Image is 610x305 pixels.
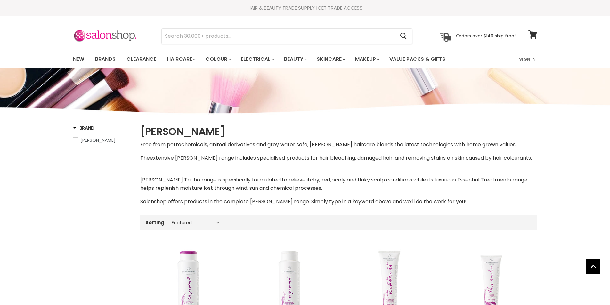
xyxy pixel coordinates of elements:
nav: Main [65,50,545,68]
a: Clearance [122,52,161,66]
label: Sorting [145,220,164,225]
p: Orders over $149 ship free! [456,33,516,39]
p: [PERSON_NAME] Tricho range is specifically formulated to relieve itchy, red, scaly and flaky scal... [140,176,537,192]
div: HAIR & BEAUTY TRADE SUPPLY | [65,5,545,11]
a: GET TRADE ACCESS [318,4,362,11]
a: Colour [201,52,235,66]
input: Search [162,29,395,44]
iframe: Gorgias live chat messenger [578,275,604,299]
a: Brands [90,52,120,66]
a: Makeup [350,52,383,66]
a: Value Packs & Gifts [385,52,450,66]
a: Beauty [279,52,311,66]
a: Skincare [312,52,349,66]
a: New [68,52,89,66]
form: Product [161,28,412,44]
a: Sign In [515,52,540,66]
a: Haircare [162,52,199,66]
p: Free from petrochemicals, animal derivatives and grey water safe, [PERSON_NAME] haircare blends t... [140,140,537,149]
ul: Main menu [68,50,483,68]
a: Electrical [236,52,278,66]
a: De Lorenzo [73,137,132,144]
h3: Brand [73,125,95,131]
h1: [PERSON_NAME] [140,125,537,138]
span: [PERSON_NAME] [80,137,116,143]
button: Search [395,29,412,44]
div: The extensive [PERSON_NAME] range includes specialised products for hair bleaching, damaged hair,... [140,140,537,206]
